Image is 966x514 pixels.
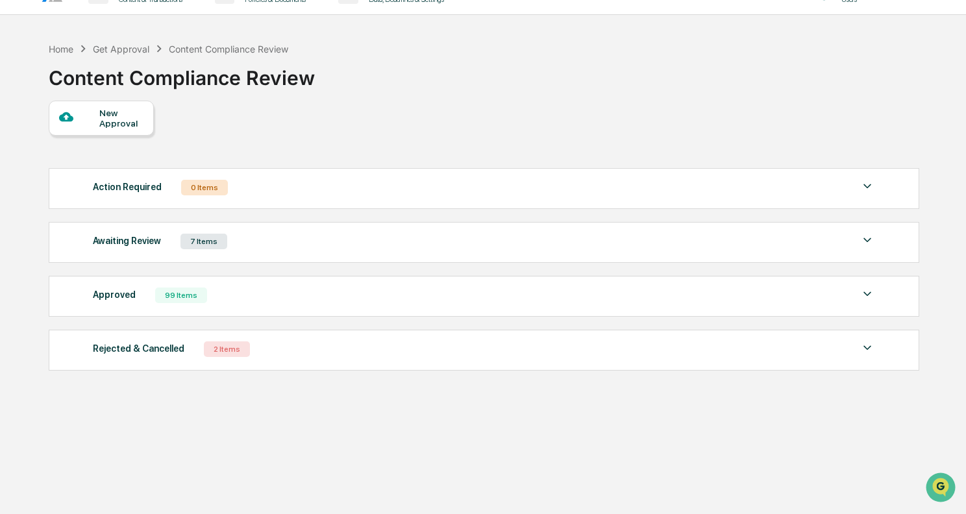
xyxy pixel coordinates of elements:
[49,43,73,55] div: Home
[860,178,875,194] img: caret
[93,43,149,55] div: Get Approval
[107,164,161,177] span: Attestations
[99,108,143,128] div: New Approval
[92,219,157,230] a: Powered byPylon
[93,340,184,357] div: Rejected & Cancelled
[44,99,213,112] div: Start new chat
[93,178,162,195] div: Action Required
[94,165,105,175] div: 🗄️
[181,180,228,195] div: 0 Items
[93,232,161,249] div: Awaiting Review
[26,188,82,201] span: Data Lookup
[49,56,315,90] div: Content Compliance Review
[13,99,36,123] img: 1746055101610-c473b297-6a78-478c-a979-82029cc54cd1
[155,288,207,303] div: 99 Items
[13,27,236,48] p: How can we help?
[8,158,89,182] a: 🖐️Preclearance
[169,43,288,55] div: Content Compliance Review
[129,220,157,230] span: Pylon
[221,103,236,119] button: Start new chat
[924,471,960,506] iframe: Open customer support
[89,158,166,182] a: 🗄️Attestations
[860,232,875,248] img: caret
[860,340,875,356] img: caret
[13,190,23,200] div: 🔎
[180,234,227,249] div: 7 Items
[8,183,87,206] a: 🔎Data Lookup
[93,286,136,303] div: Approved
[13,165,23,175] div: 🖐️
[26,164,84,177] span: Preclearance
[204,341,250,357] div: 2 Items
[44,112,164,123] div: We're available if you need us!
[860,286,875,302] img: caret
